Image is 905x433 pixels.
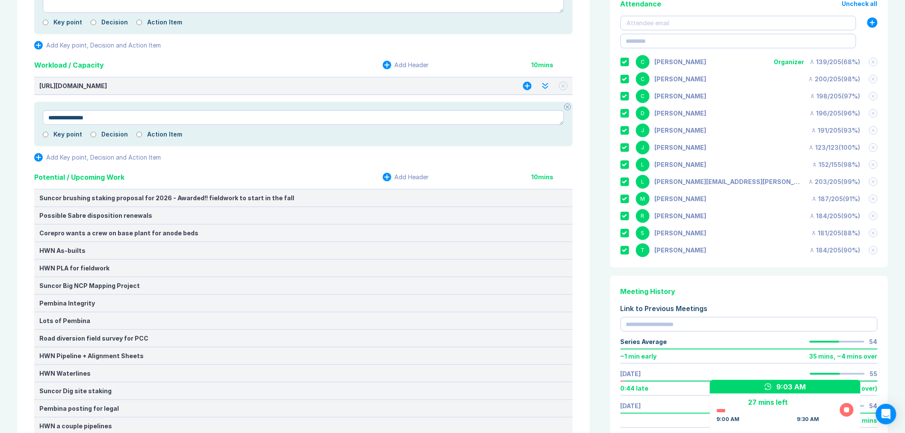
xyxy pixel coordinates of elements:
[383,173,429,181] button: Add Header
[717,416,740,423] div: 9:00 AM
[842,0,878,7] button: Uncheck all
[34,41,161,50] button: Add Key point, Decision and Action Item
[39,353,568,359] div: HWN Pipeline + Alignment Sheets
[810,93,861,100] div: 198 / 205 ( 97 %)
[395,62,429,68] div: Add Header
[39,370,568,377] div: HWN Waterlines
[39,335,568,342] div: Road diversion field survey for PCC
[621,338,667,345] div: Series Average
[621,303,878,314] div: Link to Previous Meetings
[636,209,650,223] div: R
[655,196,707,202] div: Mark Miller
[809,144,861,151] div: 123 / 123 ( 100 %)
[39,230,568,237] div: Corepro wants a crew on base plant for anode beds
[812,161,861,168] div: 152 / 155 ( 98 %)
[852,385,878,392] div: ( 15 over )
[39,423,568,430] div: HWN a couple pipelines
[39,195,568,202] div: Suncor brushing staking proposal for 2026 - Awarded!! fieldwork to start in the fall
[810,247,861,254] div: 184 / 205 ( 90 %)
[147,131,182,138] label: Action Item
[876,404,896,424] div: Open Intercom Messenger
[532,174,573,181] div: 10 mins
[532,62,573,68] div: 10 mins
[621,286,878,297] div: Meeting History
[101,19,128,26] label: Decision
[774,59,804,65] div: Organizer
[853,417,878,424] div: 30 mins
[808,178,861,185] div: 203 / 205 ( 99 %)
[39,265,568,272] div: HWN PLA for fieldwork
[808,76,861,83] div: 200 / 205 ( 98 %)
[636,243,650,257] div: T
[810,213,861,219] div: 184 / 205 ( 90 %)
[147,19,182,26] label: Action Item
[39,388,568,394] div: Suncor Dig site staking
[870,403,878,409] div: 54
[39,83,506,89] div: [URL][DOMAIN_NAME]
[655,230,707,237] div: Stephka Houbtcheva
[636,158,650,172] div: L
[655,144,707,151] div: Joel Hergott
[53,131,82,138] label: Key point
[621,403,641,409] a: [DATE]
[717,397,819,407] div: 27 mins left
[810,59,861,65] div: 139 / 205 ( 68 %)
[383,61,429,69] button: Add Header
[34,172,124,182] div: Potential / Upcoming Work
[810,353,878,360] div: 35 mins , ~ 4 mins over
[797,416,819,423] div: 9:30 AM
[636,192,650,206] div: M
[810,110,861,117] div: 196 / 205 ( 96 %)
[655,161,707,168] div: Leigh Metcalfe
[39,300,568,307] div: Pembina Integrity
[655,247,707,254] div: Troy Cleghorn
[34,60,104,70] div: Workload / Capacity
[621,371,641,377] a: [DATE]
[870,338,878,345] div: 54
[636,124,650,137] div: J
[34,153,161,162] button: Add Key point, Decision and Action Item
[636,141,650,154] div: J
[811,127,861,134] div: 191 / 205 ( 93 %)
[636,72,650,86] div: C
[655,110,707,117] div: Drew Macqueen
[39,405,568,412] div: Pembina posting for legal
[395,174,429,181] div: Add Header
[655,178,803,185] div: lucas.solomonson@coregeomatics.com
[655,76,707,83] div: Chad Skretting
[870,371,878,377] div: 55
[655,127,707,134] div: Jamie Robichaud
[655,59,707,65] div: Corey Wick
[39,247,568,254] div: HWN As-builts
[621,353,657,360] div: ~ 1 min early
[39,317,568,324] div: Lots of Pembina
[636,226,650,240] div: S
[636,55,650,69] div: C
[39,282,568,289] div: Suncor Big NCP Mapping Project
[101,131,128,138] label: Decision
[621,385,649,392] div: 0:44 late
[53,19,82,26] label: Key point
[812,196,861,202] div: 187 / 205 ( 91 %)
[655,213,707,219] div: Ryan Man
[46,42,161,49] div: Add Key point, Decision and Action Item
[46,154,161,161] div: Add Key point, Decision and Action Item
[636,89,650,103] div: C
[777,382,806,392] div: 9:03 AM
[655,93,707,100] div: Chris Goldring
[39,212,568,219] div: Possible Sabre disposition renewals
[636,175,650,189] div: L
[636,107,650,120] div: D
[811,230,861,237] div: 181 / 205 ( 88 %)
